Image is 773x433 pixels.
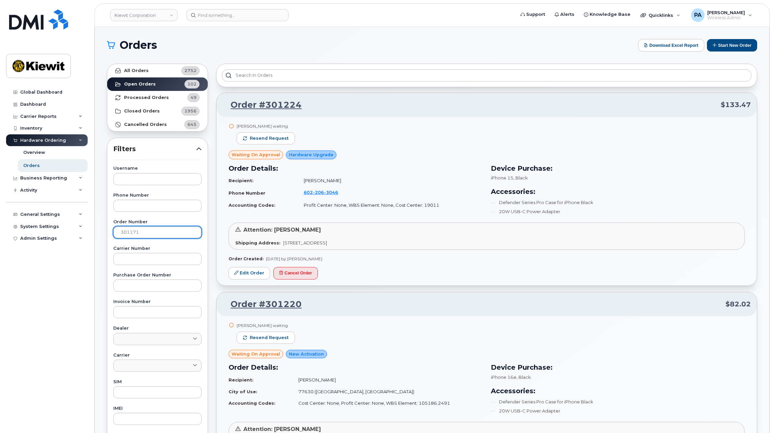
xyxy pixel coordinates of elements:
[229,163,483,173] h3: Order Details:
[113,166,202,171] label: Username
[113,300,202,304] label: Invoice Number
[237,123,295,129] div: [PERSON_NAME] waiting
[222,99,302,111] a: Order #301224
[229,400,275,406] strong: Accounting Codes:
[187,81,197,87] span: 102
[184,108,197,114] span: 1956
[292,374,482,386] td: [PERSON_NAME]
[491,386,745,396] h3: Accessories:
[229,267,270,279] a: Edit Order
[113,273,202,277] label: Purchase Order Number
[229,377,254,382] strong: Recipient:
[222,69,751,81] input: Search in orders
[229,362,483,372] h3: Order Details:
[273,267,318,279] button: Cancel Order
[298,175,482,187] td: [PERSON_NAME]
[289,351,324,357] span: New Activation
[229,389,257,394] strong: City of Use:
[298,199,482,211] td: Profit Center: None, WBS Element: None, Cost Center: 19011
[513,175,528,180] span: , Black
[516,374,531,380] span: , Black
[124,68,149,73] strong: All Orders
[113,144,196,154] span: Filters
[107,91,208,104] a: Processed Orders49
[324,190,338,195] span: 3046
[124,95,169,100] strong: Processed Orders
[124,81,156,87] strong: Open Orders
[113,220,202,224] label: Order Number
[707,39,757,52] button: Start New Order
[491,208,745,215] li: 20W USB-C Power Adapter
[235,240,280,245] strong: Shipping Address:
[113,246,202,251] label: Carrier Number
[491,408,745,414] li: 20W USB-C Power Adapter
[113,193,202,198] label: Phone Number
[237,323,295,328] div: [PERSON_NAME] waiting
[113,380,202,384] label: SIM
[124,122,167,127] strong: Cancelled Orders
[187,121,197,128] span: 645
[237,332,295,344] button: Resend request
[229,178,254,183] strong: Recipient:
[232,351,280,357] span: Waiting On Approval
[491,175,513,180] span: iPhone 15
[491,362,745,372] h3: Device Purchase:
[491,399,745,405] li: Defender Series Pro Case for iPhone Black
[292,386,482,398] td: 77630 ([GEOGRAPHIC_DATA], [GEOGRAPHIC_DATA])
[292,397,482,409] td: Cost Center: None, Profit Center: None, WBS Element: 105186.2491
[250,135,289,141] span: Resend request
[120,40,157,50] span: Orders
[304,190,346,195] a: 6022063046
[113,353,202,358] label: Carrier
[638,39,704,52] button: Download Excel Report
[107,64,208,77] a: All Orders2752
[721,100,751,110] span: $133.47
[250,335,289,341] span: Resend request
[229,256,263,261] strong: Order Created:
[107,77,208,91] a: Open Orders102
[190,94,197,101] span: 49
[113,406,202,411] label: IMEI
[313,190,324,195] span: 206
[124,108,160,114] strong: Closed Orders
[491,187,745,197] h3: Accessories:
[229,202,275,208] strong: Accounting Codes:
[243,426,321,432] span: Attention: [PERSON_NAME]
[725,299,751,309] span: $82.02
[266,256,322,261] span: [DATE] by [PERSON_NAME]
[744,404,768,428] iframe: Messenger Launcher
[232,152,280,158] span: Waiting On Approval
[107,104,208,118] a: Closed Orders1956
[491,163,745,173] h3: Device Purchase:
[289,152,333,158] span: Hardware Upgrade
[304,190,338,195] span: 602
[243,227,321,233] span: Attention: [PERSON_NAME]
[107,118,208,131] a: Cancelled Orders645
[184,67,197,74] span: 2752
[491,199,745,206] li: Defender Series Pro Case for iPhone Black
[491,374,516,380] span: iPhone 16e
[237,132,295,144] button: Resend request
[113,326,202,331] label: Dealer
[283,240,327,245] span: [STREET_ADDRESS]
[229,190,265,196] strong: Phone Number
[222,298,302,310] a: Order #301220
